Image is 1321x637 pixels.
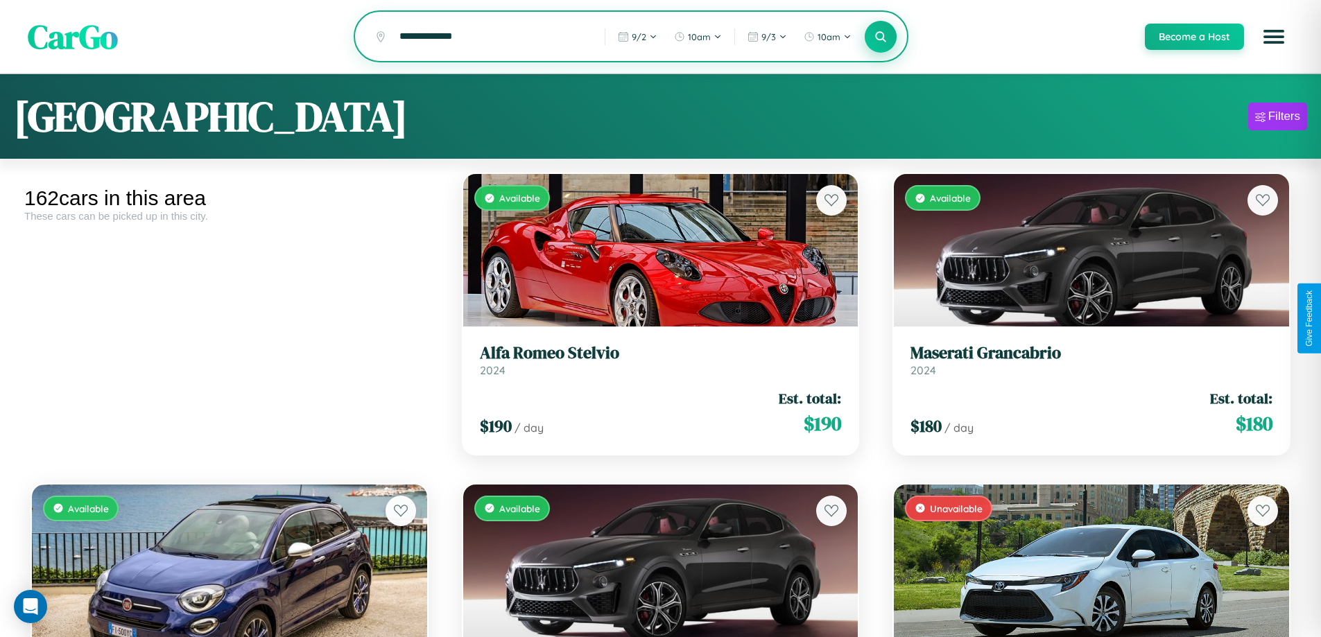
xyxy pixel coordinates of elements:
[480,343,842,363] h3: Alfa Romeo Stelvio
[480,415,512,437] span: $ 190
[14,88,408,145] h1: [GEOGRAPHIC_DATA]
[24,210,435,222] div: These cars can be picked up in this city.
[910,415,942,437] span: $ 180
[818,31,840,42] span: 10am
[1268,110,1300,123] div: Filters
[1248,103,1307,130] button: Filters
[910,363,936,377] span: 2024
[1254,17,1293,56] button: Open menu
[741,26,794,48] button: 9/3
[1304,290,1314,347] div: Give Feedback
[28,14,118,60] span: CarGo
[1236,410,1272,437] span: $ 180
[688,31,711,42] span: 10am
[944,421,974,435] span: / day
[515,421,544,435] span: / day
[761,31,776,42] span: 9 / 3
[1145,24,1244,50] button: Become a Host
[804,410,841,437] span: $ 190
[1210,388,1272,408] span: Est. total:
[480,343,842,377] a: Alfa Romeo Stelvio2024
[930,503,983,514] span: Unavailable
[611,26,664,48] button: 9/2
[779,388,841,408] span: Est. total:
[499,192,540,204] span: Available
[910,343,1272,377] a: Maserati Grancabrio2024
[910,343,1272,363] h3: Maserati Grancabrio
[24,186,435,210] div: 162 cars in this area
[14,590,47,623] div: Open Intercom Messenger
[68,503,109,514] span: Available
[480,363,506,377] span: 2024
[499,503,540,514] span: Available
[667,26,729,48] button: 10am
[797,26,858,48] button: 10am
[632,31,646,42] span: 9 / 2
[930,192,971,204] span: Available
